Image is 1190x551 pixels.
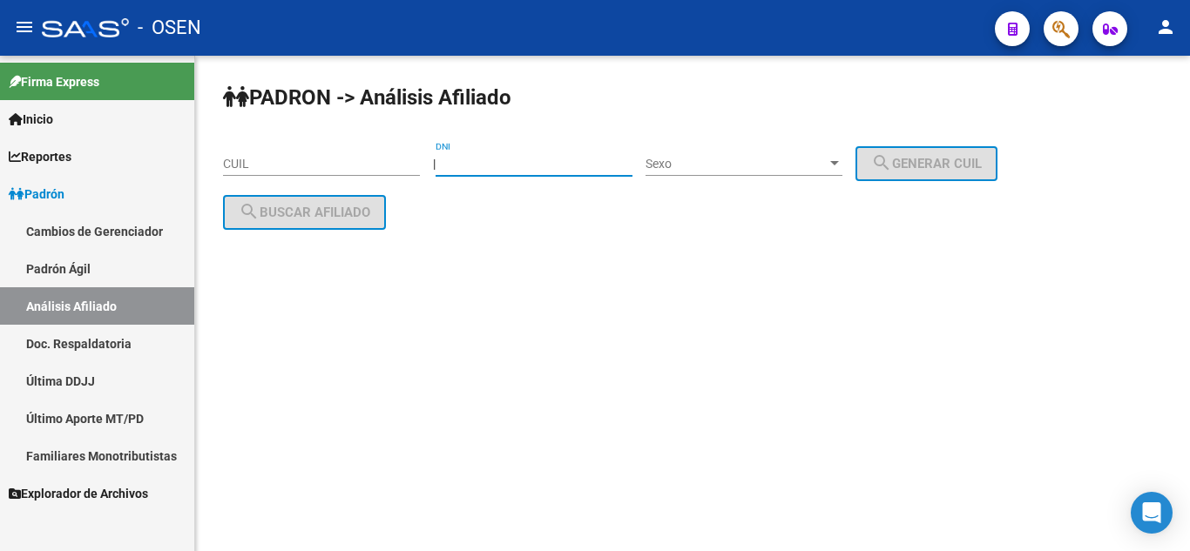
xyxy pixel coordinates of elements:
[14,17,35,37] mat-icon: menu
[871,156,982,171] span: Generar CUIL
[433,157,1011,171] div: |
[223,195,386,230] button: Buscar afiliado
[223,85,511,110] strong: PADRON -> Análisis Afiliado
[9,185,64,204] span: Padrón
[855,146,997,181] button: Generar CUIL
[9,72,99,91] span: Firma Express
[871,152,892,173] mat-icon: search
[646,157,827,171] span: Sexo
[239,205,370,220] span: Buscar afiliado
[9,147,71,166] span: Reportes
[239,201,260,222] mat-icon: search
[1131,492,1173,534] div: Open Intercom Messenger
[138,9,201,47] span: - OSEN
[9,484,148,503] span: Explorador de Archivos
[9,110,53,129] span: Inicio
[1155,17,1176,37] mat-icon: person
